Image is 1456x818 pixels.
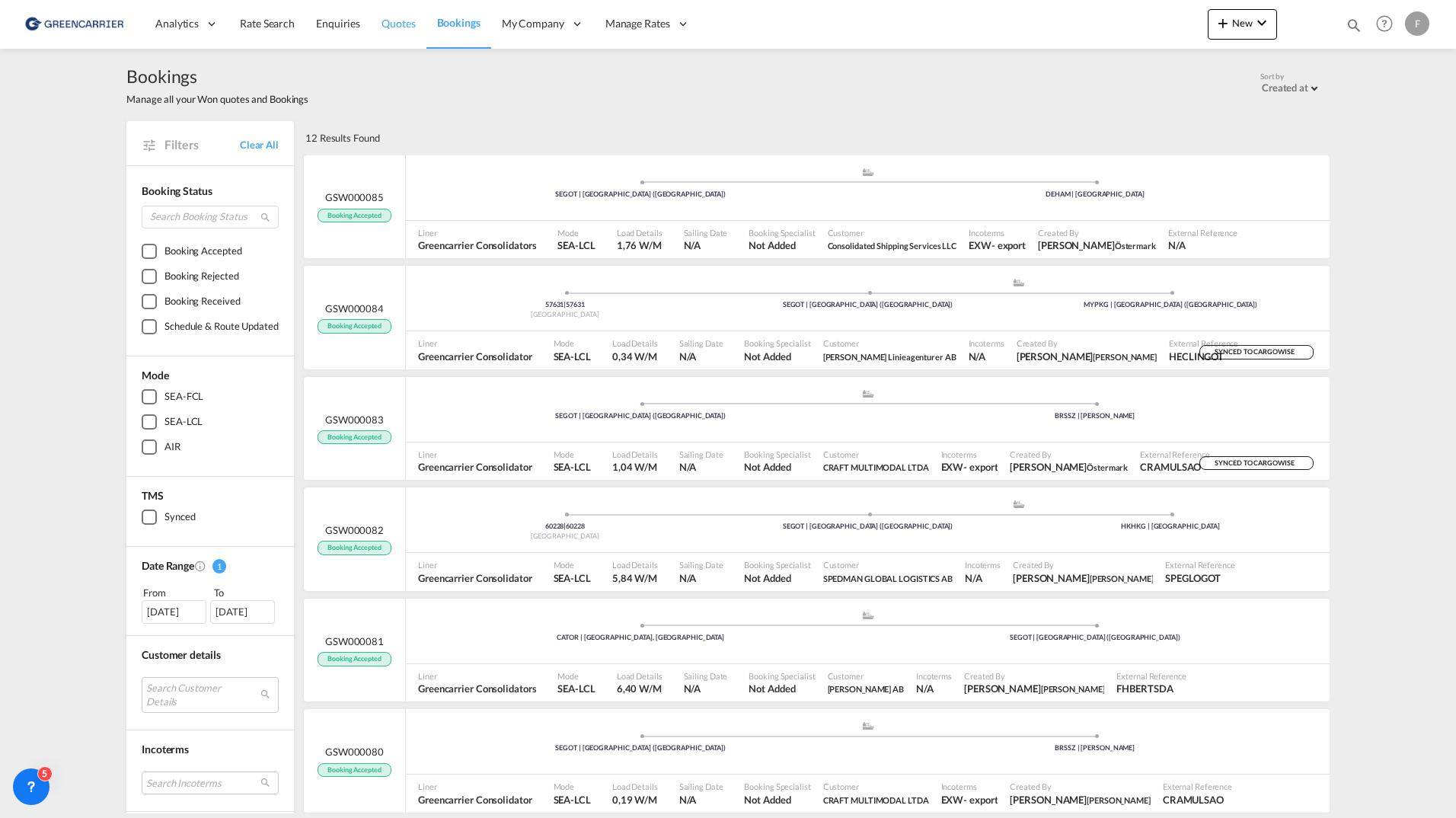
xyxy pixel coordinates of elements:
div: Synced [164,510,195,525]
div: GSW000083 Booking Accepted assets/icons/custom/ship-fill.svgassets/icons/custom/roll-o-plane.svgP... [304,377,1330,481]
span: Customer [823,449,929,460]
span: [PERSON_NAME] Linieagenturer AB [823,352,956,362]
span: Not Added [749,238,815,252]
span: Rate Search [240,17,295,30]
span: 1,76 W/M [617,239,662,251]
md-checkbox: SEA-LCL [142,414,279,430]
span: N/A [684,238,728,252]
span: Hecksher Linieagenturer AB [823,350,956,363]
span: Booking Specialist [744,559,810,570]
span: SEA-LCL [554,350,591,363]
div: GSW000085 Booking Accepted assets/icons/custom/ship-fill.svgassets/icons/custom/roll-o-plane.svgP... [304,155,1330,259]
span: Not Added [749,682,815,695]
span: N/A [679,350,723,363]
span: Incoterms [142,743,189,756]
span: 57631 [545,300,566,308]
span: Bookings [437,16,481,29]
span: SPEDMAN GLOBAL LOGISTICS AB [823,571,953,585]
span: Load Details [612,559,658,570]
span: Customer details [142,648,220,661]
span: [PERSON_NAME] [1093,352,1157,362]
span: Created By [1038,227,1156,238]
div: Created at [1262,81,1308,94]
md-icon: assets/icons/custom/ship-fill.svg [859,168,877,176]
span: Mode [554,559,591,570]
div: CATOR | [GEOGRAPHIC_DATA], [GEOGRAPHIC_DATA] [413,633,868,643]
md-icon: Created On [194,560,206,572]
span: F.H. Bertling AB [828,682,904,695]
span: SEA-LCL [557,238,595,252]
div: GSW000080 Booking Accepted assets/icons/custom/ship-fill.svgassets/icons/custom/roll-o-plane.svgP... [304,709,1330,813]
span: Mode [142,369,169,382]
span: Booking Specialist [744,337,810,349]
div: - export [963,460,998,474]
div: BRSSZ | [PERSON_NAME] [868,411,1323,421]
span: Not Added [744,350,810,363]
span: Booking Accepted [318,319,391,334]
span: Mode [557,670,595,682]
div: 12 Results Found [305,121,379,155]
span: Not Added [744,571,810,585]
span: Liner [418,227,536,238]
span: Manage all your Won quotes and Bookings [126,92,308,106]
span: [PERSON_NAME] [1087,795,1151,805]
span: Incoterms [969,227,1026,238]
span: [PERSON_NAME] [1090,574,1154,583]
span: CRAFT MULTIMODAL LTDA [823,460,929,474]
span: 0,34 W/M [612,350,657,363]
span: 5,84 W/M [612,572,657,584]
span: Load Details [612,449,658,460]
span: Quotes [382,17,415,30]
md-checkbox: AIR [142,439,279,455]
div: SEGOT | [GEOGRAPHIC_DATA] ([GEOGRAPHIC_DATA]) [717,300,1020,310]
span: CRAFT MULTIMODAL LTDA [823,793,929,807]
span: Load Details [612,781,658,792]
button: icon-plus 400-fgNewicon-chevron-down [1208,9,1277,40]
div: EXW [969,238,991,252]
span: Consolidated Shipping Services LLC [828,238,957,252]
span: Sailing Date [684,227,728,238]
span: SEA-LCL [554,460,591,474]
span: N/A [1168,238,1237,252]
div: SEGOT | [GEOGRAPHIC_DATA] ([GEOGRAPHIC_DATA]) [868,633,1323,643]
span: Greencarrier Consolidator [418,793,532,807]
span: Help [1371,11,1397,37]
span: 1,04 W/M [612,461,657,473]
span: Incoterms [941,449,998,460]
span: CRAFT MULTIMODAL LTDA [823,462,929,472]
span: Incoterms [941,781,998,792]
div: [DATE] [142,600,206,623]
div: N/A [916,682,934,695]
md-icon: icon-chevron-down [1253,14,1271,32]
span: My Company [502,16,564,31]
div: SYNCED TO CARGOWISE [1199,456,1314,471]
span: Created By [1013,559,1153,570]
span: External Reference [1169,337,1238,349]
span: 6,40 W/M [617,682,662,695]
div: - export [991,238,1026,252]
span: Created By [1017,337,1157,349]
span: Created By [964,670,1104,682]
div: BRSSZ | [PERSON_NAME] [868,743,1323,753]
span: SYNCED TO CARGOWISE [1215,347,1298,362]
div: AIR [164,439,180,455]
div: Help [1371,11,1405,38]
md-icon: icon-magnify [1346,17,1362,34]
span: Östermark [1115,241,1156,251]
div: SEA-LCL [164,414,203,430]
span: External Reference [1168,227,1237,238]
span: 57631 [566,300,585,308]
div: SEGOT | [GEOGRAPHIC_DATA] ([GEOGRAPHIC_DATA]) [413,190,868,200]
div: MYPKG | [GEOGRAPHIC_DATA] ([GEOGRAPHIC_DATA]) [1019,300,1322,310]
span: Load Details [612,337,658,349]
span: TMS [142,489,164,502]
span: FHBERTSDA [1116,682,1186,695]
span: EXW export [941,793,998,807]
span: Sailing Date [679,781,723,792]
span: Booking Accepted [318,763,391,778]
div: SEGOT | [GEOGRAPHIC_DATA] ([GEOGRAPHIC_DATA]) [413,411,868,421]
span: Customer [828,227,957,238]
span: Booking Specialist [744,781,810,792]
div: GSW000081 Booking Accepted assets/icons/custom/ship-fill.svgassets/icons/custom/roll-o-plane.svgP... [304,599,1330,702]
span: EXW export [941,460,998,474]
